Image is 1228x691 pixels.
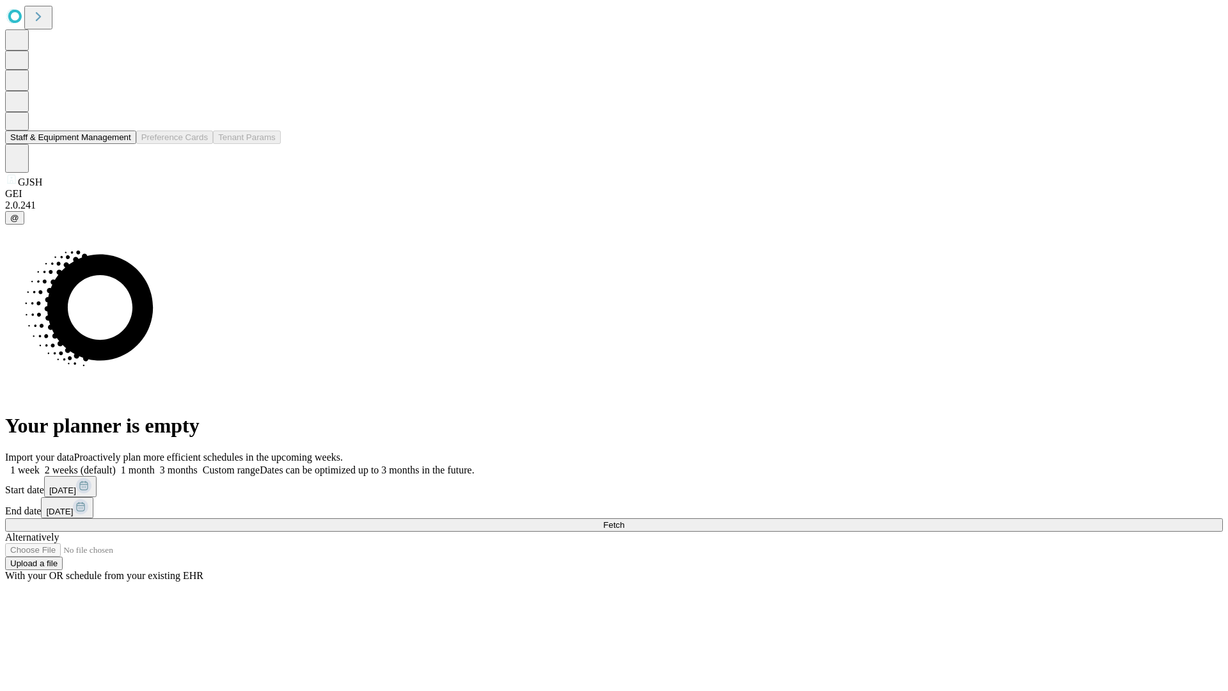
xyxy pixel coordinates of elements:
span: 2 weeks (default) [45,465,116,475]
span: GJSH [18,177,42,187]
button: [DATE] [41,497,93,518]
span: With your OR schedule from your existing EHR [5,570,203,581]
button: Preference Cards [136,131,213,144]
span: 1 month [121,465,155,475]
span: 1 week [10,465,40,475]
button: Upload a file [5,557,63,570]
span: Dates can be optimized up to 3 months in the future. [260,465,474,475]
div: 2.0.241 [5,200,1223,211]
div: GEI [5,188,1223,200]
span: 3 months [160,465,198,475]
div: End date [5,497,1223,518]
span: [DATE] [49,486,76,495]
span: @ [10,213,19,223]
button: Staff & Equipment Management [5,131,136,144]
button: [DATE] [44,476,97,497]
span: Import your data [5,452,74,463]
span: Fetch [603,520,624,530]
span: Proactively plan more efficient schedules in the upcoming weeks. [74,452,343,463]
button: @ [5,211,24,225]
div: Start date [5,476,1223,497]
h1: Your planner is empty [5,414,1223,438]
span: Custom range [203,465,260,475]
button: Tenant Params [213,131,281,144]
span: [DATE] [46,507,73,516]
button: Fetch [5,518,1223,532]
span: Alternatively [5,532,59,543]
